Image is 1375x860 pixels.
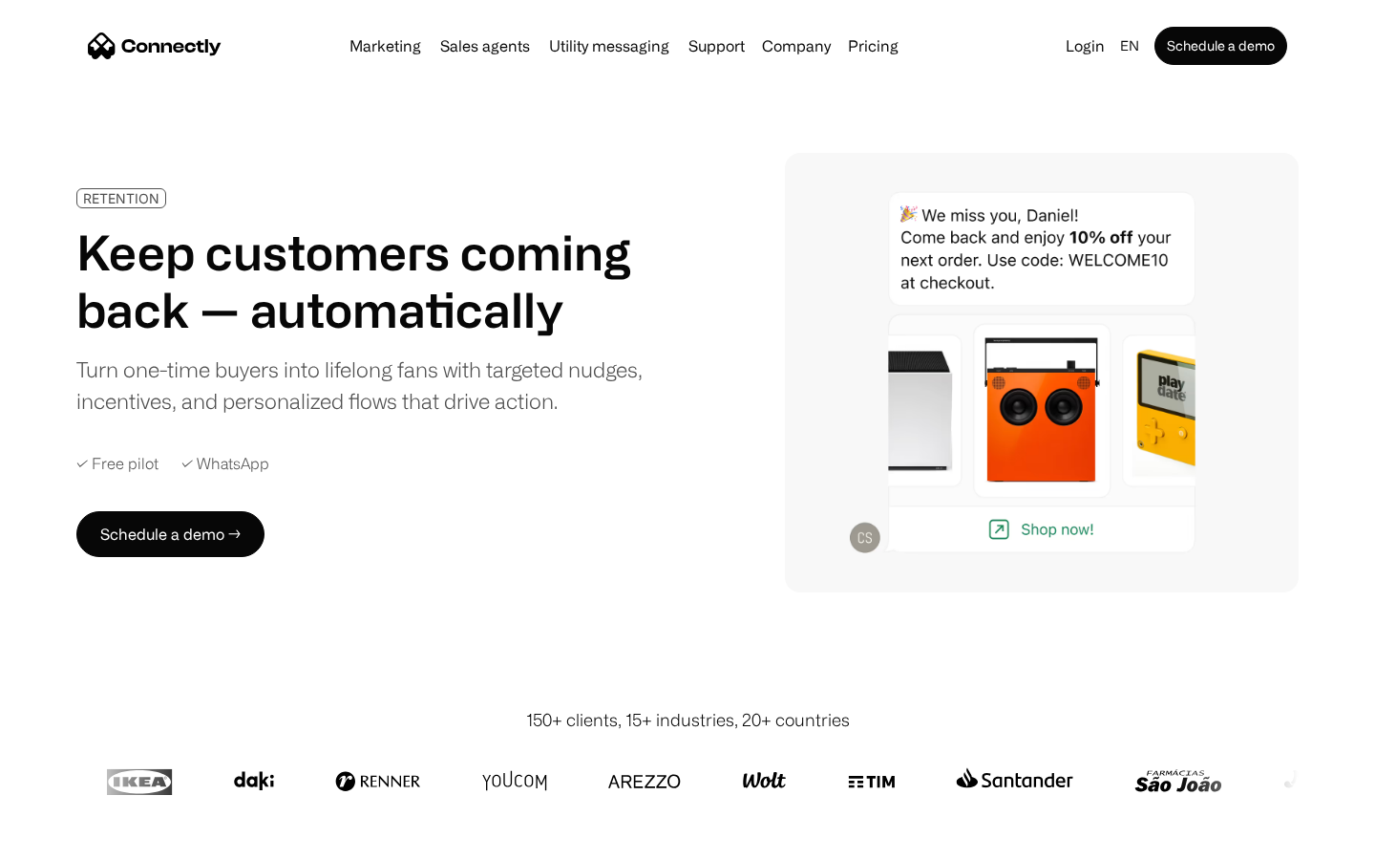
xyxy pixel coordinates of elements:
[681,38,752,54] a: Support
[541,38,677,54] a: Utility messaging
[76,455,159,473] div: ✓ Free pilot
[83,191,159,205] div: RETENTION
[76,354,657,417] div: Turn one-time buyers into lifelong fans with targeted nudges, incentives, and personalized flows ...
[762,32,831,59] div: Company
[840,38,906,54] a: Pricing
[342,38,429,54] a: Marketing
[19,825,115,853] aside: Language selected: English
[526,707,850,733] div: 150+ clients, 15+ industries, 20+ countries
[38,827,115,853] ul: Language list
[76,224,657,338] h1: Keep customers coming back — automatically
[1120,32,1139,59] div: en
[76,511,264,557] a: Schedule a demo →
[1058,32,1112,59] a: Login
[1154,27,1287,65] a: Schedule a demo
[433,38,538,54] a: Sales agents
[181,455,269,473] div: ✓ WhatsApp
